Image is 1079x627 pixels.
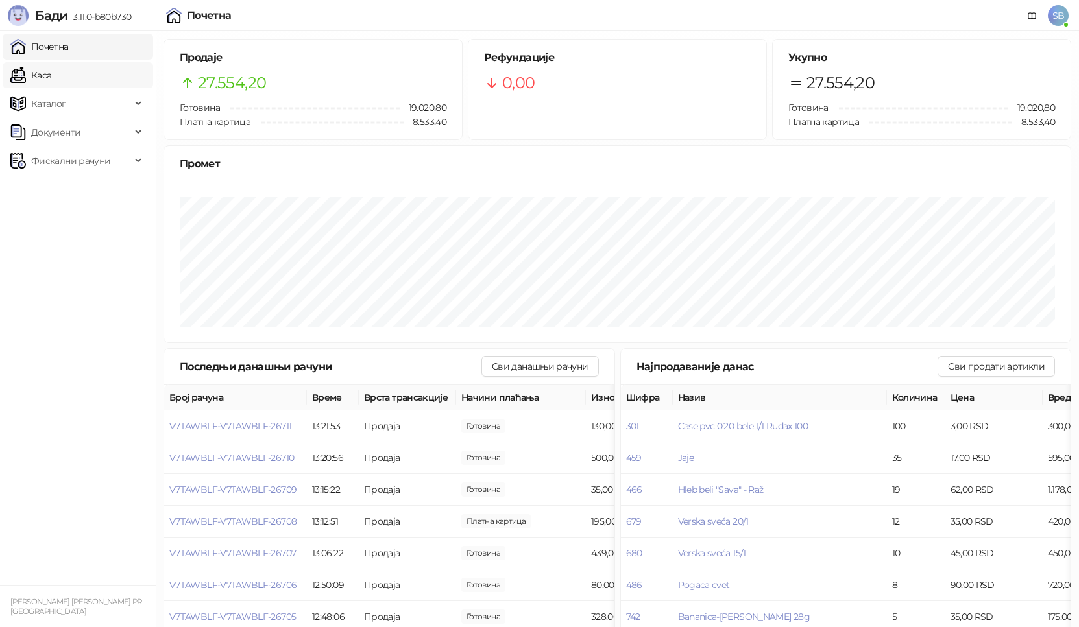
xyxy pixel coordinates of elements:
[180,102,220,113] span: Готовина
[169,515,297,527] button: V7TAWBLF-V7TAWBLF-26708
[626,579,642,591] button: 486
[180,50,446,65] h5: Продаје
[461,578,505,592] span: 80,00
[887,506,945,538] td: 12
[788,116,859,128] span: Платна картица
[678,611,810,622] button: Bananica-[PERSON_NAME] 28g
[887,474,945,506] td: 19
[788,50,1055,65] h5: Укупно
[169,611,296,622] button: V7TAWBLF-V7TAWBLF-26705
[945,442,1043,474] td: 17,00 RSD
[461,546,505,560] span: 439,00
[359,442,456,474] td: Продаја
[359,506,456,538] td: Продаја
[307,474,359,506] td: 13:15:22
[187,10,232,21] div: Почетна
[626,547,642,559] button: 680
[678,515,749,527] span: Verska sveća 20/1
[586,442,683,474] td: 500,00 RSD
[461,451,505,465] span: 500,00
[1022,5,1043,26] a: Документација
[164,385,307,410] th: Број рачуна
[586,474,683,506] td: 35,00 RSD
[586,569,683,601] td: 80,00 RSD
[67,11,131,23] span: 3.11.0-b80b730
[586,506,683,538] td: 195,00 RSD
[626,484,642,495] button: 466
[10,34,69,60] a: Почетна
[169,484,297,495] span: V7TAWBLF-V7TAWBLF-26709
[180,116,250,128] span: Платна картица
[198,71,266,95] span: 27.554,20
[35,8,67,23] span: Бади
[887,538,945,569] td: 10
[673,385,887,410] th: Назив
[1012,115,1055,129] span: 8.533,40
[8,5,29,26] img: Logo
[307,385,359,410] th: Време
[359,569,456,601] td: Продаја
[626,452,642,464] button: 459
[945,410,1043,442] td: 3,00 RSD
[678,452,694,464] button: Jaje
[10,597,142,616] small: [PERSON_NAME] [PERSON_NAME] PR [GEOGRAPHIC_DATA]
[307,410,359,442] td: 13:21:53
[945,506,1043,538] td: 35,00 RSD
[481,356,598,377] button: Сви данашњи рачуни
[461,609,505,624] span: 328,00
[938,356,1055,377] button: Сви продати артикли
[678,579,730,591] button: Pogaca cvet
[945,385,1043,410] th: Цена
[461,419,505,433] span: 130,00
[636,359,938,375] div: Најпродаваније данас
[621,385,673,410] th: Шифра
[945,538,1043,569] td: 45,00 RSD
[400,101,446,115] span: 19.020,80
[10,62,51,88] a: Каса
[502,71,535,95] span: 0,00
[404,115,446,129] span: 8.533,40
[31,148,110,174] span: Фискални рачуни
[456,385,586,410] th: Начини плаћања
[461,482,505,497] span: 35,00
[169,452,294,464] button: V7TAWBLF-V7TAWBLF-26710
[307,569,359,601] td: 12:50:09
[586,410,683,442] td: 130,00 RSD
[806,71,875,95] span: 27.554,20
[180,359,481,375] div: Последњи данашњи рачуни
[626,420,639,432] button: 301
[359,410,456,442] td: Продаја
[31,91,66,117] span: Каталог
[678,484,764,495] button: Hleb beli "Sava" - Raž
[307,442,359,474] td: 13:20:56
[169,420,291,432] button: V7TAWBLF-V7TAWBLF-26711
[788,102,829,113] span: Готовина
[31,119,80,145] span: Документи
[626,515,642,527] button: 679
[887,569,945,601] td: 8
[307,538,359,569] td: 13:06:22
[359,385,456,410] th: Врста трансакције
[678,547,746,559] button: Verska sveća 15/1
[169,547,296,559] button: V7TAWBLF-V7TAWBLF-26707
[180,156,1055,172] div: Промет
[359,538,456,569] td: Продаја
[887,410,945,442] td: 100
[945,569,1043,601] td: 90,00 RSD
[359,474,456,506] td: Продаја
[678,420,808,432] span: Case pvc 0.20 bele 1/1 Rudax 100
[887,385,945,410] th: Количина
[626,611,640,622] button: 742
[945,474,1043,506] td: 62,00 RSD
[169,579,297,591] span: V7TAWBLF-V7TAWBLF-26706
[1008,101,1055,115] span: 19.020,80
[887,442,945,474] td: 35
[1048,5,1069,26] span: SB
